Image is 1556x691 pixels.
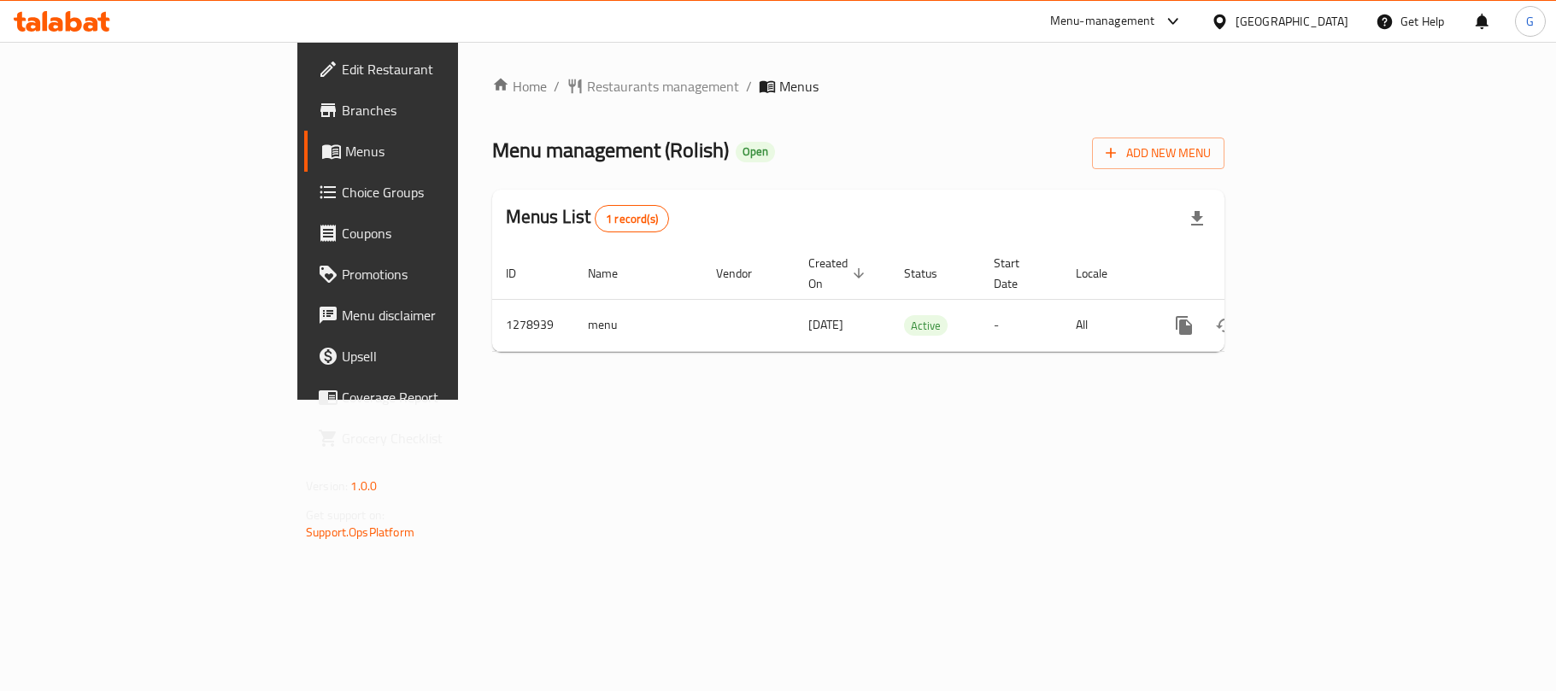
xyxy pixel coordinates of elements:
[1177,198,1218,239] div: Export file
[492,248,1342,352] table: enhanced table
[574,299,702,351] td: menu
[306,521,414,543] a: Support.OpsPlatform
[904,263,960,284] span: Status
[342,264,543,284] span: Promotions
[342,59,543,79] span: Edit Restaurant
[1050,11,1155,32] div: Menu-management
[808,313,843,336] span: [DATE]
[1076,263,1130,284] span: Locale
[342,100,543,120] span: Branches
[595,205,669,232] div: Total records count
[342,346,543,366] span: Upsell
[904,315,948,336] div: Active
[994,253,1042,294] span: Start Date
[342,182,543,202] span: Choice Groups
[1092,138,1224,169] button: Add New Menu
[342,305,543,325] span: Menu disclaimer
[342,223,543,243] span: Coupons
[345,141,543,161] span: Menus
[596,211,668,227] span: 1 record(s)
[1164,305,1205,346] button: more
[304,295,557,336] a: Menu disclaimer
[567,76,739,97] a: Restaurants management
[492,76,1224,97] nav: breadcrumb
[506,263,538,284] span: ID
[492,131,729,169] span: Menu management ( Rolish )
[304,49,557,90] a: Edit Restaurant
[716,263,774,284] span: Vendor
[587,76,739,97] span: Restaurants management
[304,377,557,418] a: Coverage Report
[1526,12,1534,31] span: G
[1236,12,1348,31] div: [GEOGRAPHIC_DATA]
[304,213,557,254] a: Coupons
[304,254,557,295] a: Promotions
[304,172,557,213] a: Choice Groups
[1205,305,1246,346] button: Change Status
[304,131,557,172] a: Menus
[304,418,557,459] a: Grocery Checklist
[342,428,543,448] span: Grocery Checklist
[306,475,348,497] span: Version:
[588,263,640,284] span: Name
[304,336,557,377] a: Upsell
[304,90,557,131] a: Branches
[980,299,1062,351] td: -
[746,76,752,97] li: /
[904,316,948,336] span: Active
[736,142,775,162] div: Open
[736,144,775,159] span: Open
[1062,299,1150,351] td: All
[342,387,543,407] span: Coverage Report
[1150,248,1342,300] th: Actions
[1106,143,1211,164] span: Add New Menu
[808,253,870,294] span: Created On
[506,204,669,232] h2: Menus List
[350,475,377,497] span: 1.0.0
[779,76,819,97] span: Menus
[306,504,385,526] span: Get support on:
